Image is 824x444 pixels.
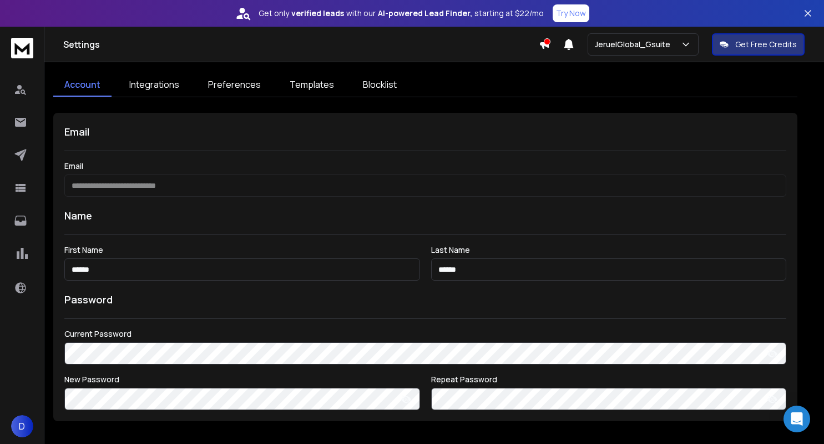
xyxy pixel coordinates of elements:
[431,376,787,383] label: Repeat Password
[259,8,544,19] p: Get only with our starting at $22/mo
[64,376,420,383] label: New Password
[64,162,786,170] label: Email
[378,8,472,19] strong: AI-powered Lead Finder,
[712,33,805,56] button: Get Free Credits
[11,38,33,58] img: logo
[291,8,344,19] strong: verified leads
[279,73,345,97] a: Templates
[735,39,797,50] p: Get Free Credits
[64,246,420,254] label: First Name
[118,73,190,97] a: Integrations
[64,330,786,338] label: Current Password
[352,73,408,97] a: Blocklist
[64,208,786,223] h1: Name
[63,38,539,51] h1: Settings
[53,73,112,97] a: Account
[431,246,787,254] label: Last Name
[595,39,675,50] p: JeruelGlobal_Gsuite
[64,124,786,139] h1: Email
[64,292,113,307] h1: Password
[553,4,589,22] button: Try Now
[556,8,586,19] p: Try Now
[197,73,272,97] a: Preferences
[11,415,33,437] button: D
[783,406,810,432] div: Open Intercom Messenger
